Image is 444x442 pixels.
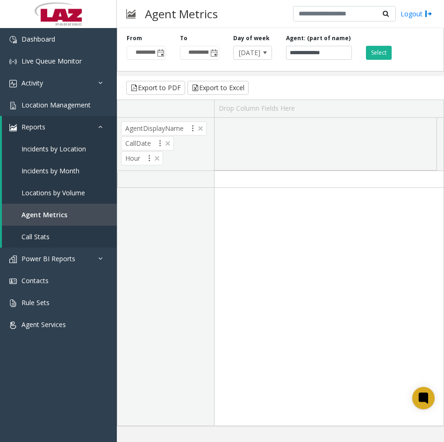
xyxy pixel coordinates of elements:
label: Agent: (part of name) [286,34,351,43]
span: Reports [21,122,45,131]
img: 'icon' [9,299,17,307]
span: Rule Sets [21,298,50,307]
span: Live Queue Monitor [21,57,82,65]
h3: Agent Metrics [140,2,222,25]
label: From [127,34,142,43]
label: To [180,34,187,43]
a: Incidents by Month [2,160,117,182]
span: Contacts [21,276,49,285]
span: CallDate [121,136,174,150]
span: Dashboard [21,35,55,43]
img: 'icon' [9,256,17,263]
span: Incidents by Month [21,166,79,175]
span: Locations by Volume [21,188,85,197]
a: Reports [2,116,117,138]
button: Export to Excel [187,81,249,95]
span: Toggle popup [208,46,219,59]
a: Agent Metrics [2,204,117,226]
img: 'icon' [9,278,17,285]
img: 'icon' [9,80,17,87]
img: 'icon' [9,58,17,65]
a: Incidents by Location [2,138,117,160]
span: Agent Services [21,320,66,329]
span: Location Management [21,100,91,109]
span: Hour [121,151,163,165]
span: Toggle popup [155,46,165,59]
span: Agent Metrics [21,210,67,219]
span: Power BI Reports [21,254,75,263]
button: Select [366,46,392,60]
span: AgentDisplayName [121,121,207,135]
img: 'icon' [9,36,17,43]
span: [DATE] [234,46,264,59]
a: Call Stats [2,226,117,248]
span: Call Stats [21,232,50,241]
button: Export to PDF [126,81,185,95]
label: Day of week [233,34,270,43]
img: 'icon' [9,321,17,329]
a: Logout [401,9,432,19]
span: Activity [21,78,43,87]
span: Drop Column Fields Here [219,104,295,113]
img: pageIcon [126,2,136,25]
img: 'icon' [9,102,17,109]
a: Locations by Volume [2,182,117,204]
img: logout [425,9,432,19]
span: Incidents by Location [21,144,86,153]
img: 'icon' [9,124,17,131]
